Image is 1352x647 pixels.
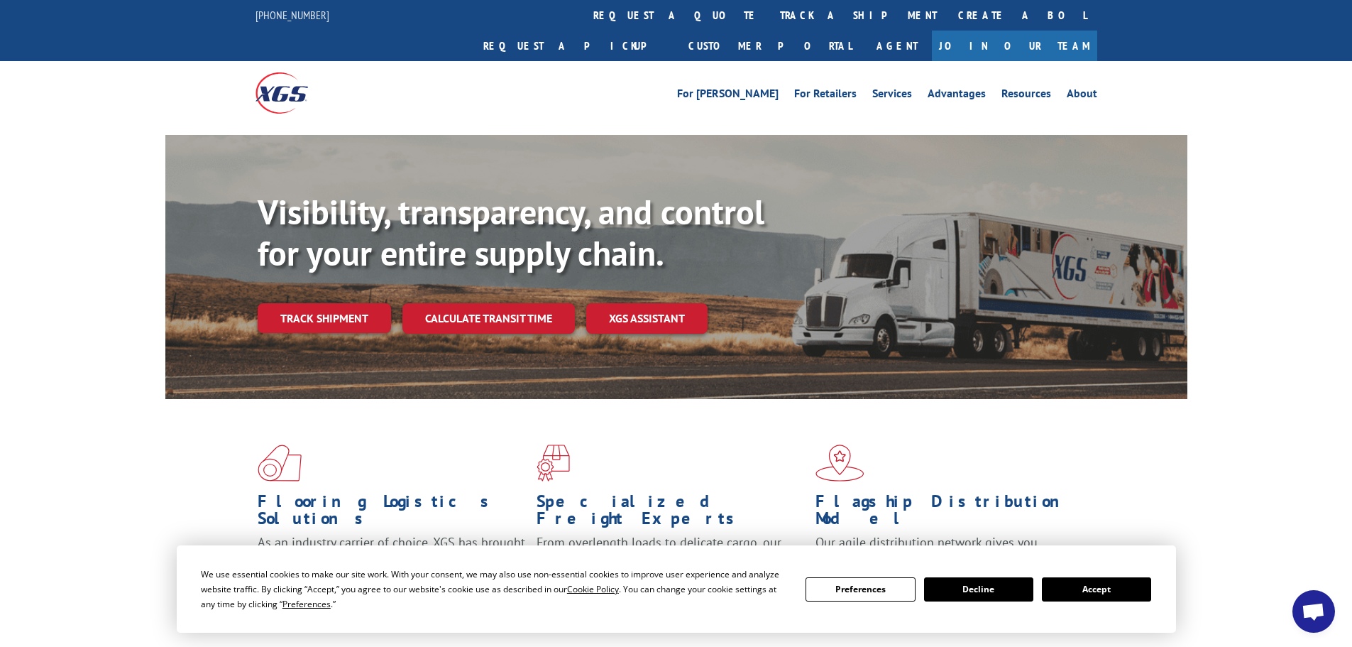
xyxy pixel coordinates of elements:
[537,534,805,597] p: From overlength loads to delicate cargo, our experienced staff knows the best way to move your fr...
[258,303,391,333] a: Track shipment
[806,577,915,602] button: Preferences
[1292,590,1335,633] div: Open chat
[815,445,864,482] img: xgs-icon-flagship-distribution-model-red
[473,31,678,61] a: Request a pickup
[258,534,525,585] span: As an industry carrier of choice, XGS has brought innovation and dedication to flooring logistics...
[177,545,1176,633] div: Cookie Consent Prompt
[815,493,1084,534] h1: Flagship Distribution Model
[537,445,570,482] img: xgs-icon-focused-on-flooring-red
[1067,88,1097,104] a: About
[932,31,1097,61] a: Join Our Team
[677,88,779,104] a: For [PERSON_NAME]
[258,445,302,482] img: xgs-icon-total-supply-chain-intelligence-red
[815,534,1077,567] span: Our agile distribution network gives you nationwide inventory management on demand.
[794,88,857,104] a: For Retailers
[402,303,575,334] a: Calculate transit time
[872,88,912,104] a: Services
[258,190,764,275] b: Visibility, transparency, and control for your entire supply chain.
[282,598,331,610] span: Preferences
[255,8,329,22] a: [PHONE_NUMBER]
[567,583,619,595] span: Cookie Policy
[1042,577,1151,602] button: Accept
[924,577,1033,602] button: Decline
[928,88,986,104] a: Advantages
[537,493,805,534] h1: Specialized Freight Experts
[586,303,708,334] a: XGS ASSISTANT
[1001,88,1051,104] a: Resources
[862,31,932,61] a: Agent
[258,493,526,534] h1: Flooring Logistics Solutions
[678,31,862,61] a: Customer Portal
[201,567,788,611] div: We use essential cookies to make our site work. With your consent, we may also use non-essential ...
